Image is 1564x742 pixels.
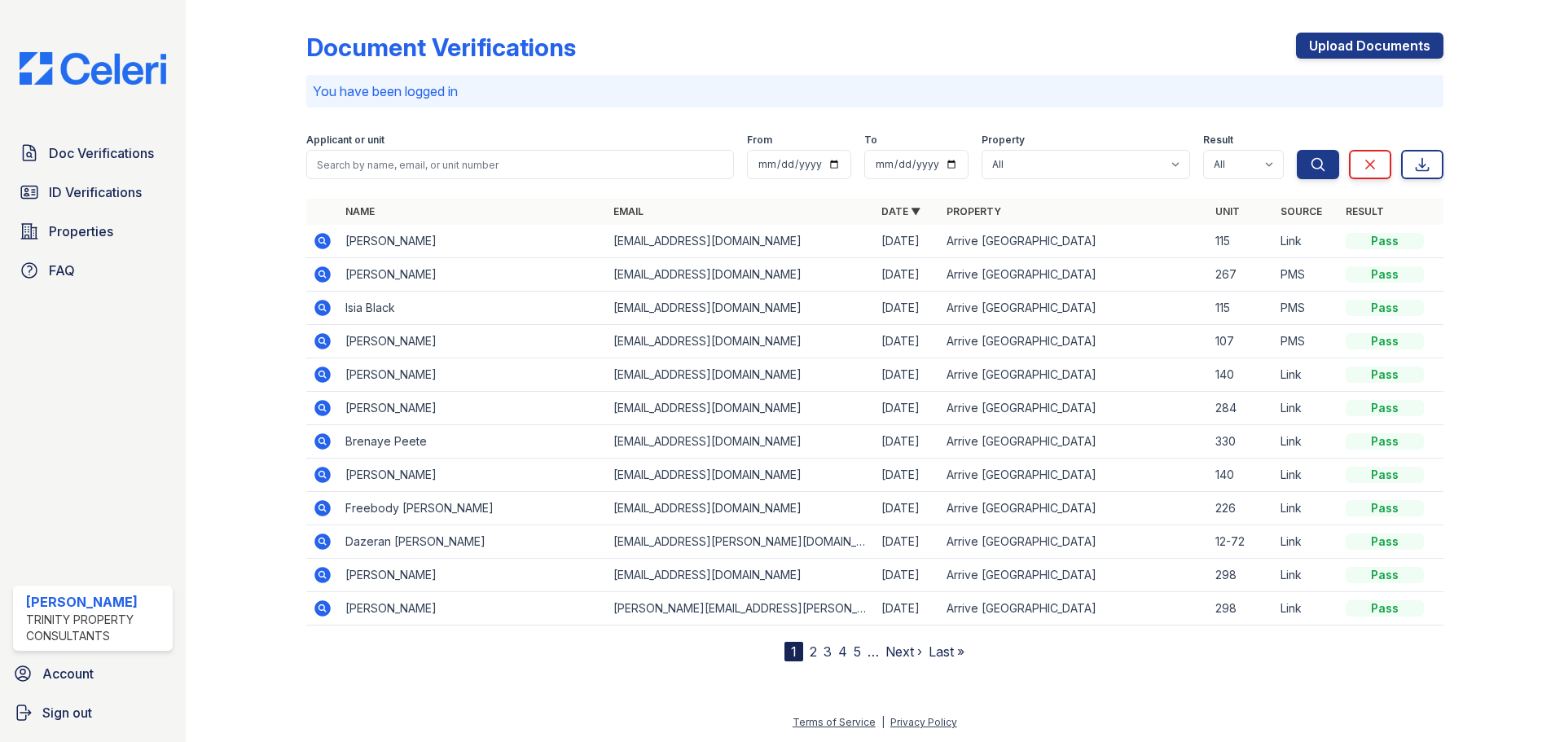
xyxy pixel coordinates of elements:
[1274,325,1339,358] td: PMS
[810,643,817,660] a: 2
[339,225,607,258] td: [PERSON_NAME]
[1274,292,1339,325] td: PMS
[1209,325,1274,358] td: 107
[1209,425,1274,459] td: 330
[1215,205,1240,217] a: Unit
[1209,492,1274,525] td: 226
[875,292,940,325] td: [DATE]
[868,642,879,661] span: …
[1346,400,1424,416] div: Pass
[42,703,92,722] span: Sign out
[339,459,607,492] td: [PERSON_NAME]
[875,225,940,258] td: [DATE]
[613,205,644,217] a: Email
[26,592,166,612] div: [PERSON_NAME]
[1274,225,1339,258] td: Link
[49,261,75,280] span: FAQ
[607,292,875,325] td: [EMAIL_ADDRESS][DOMAIN_NAME]
[875,492,940,525] td: [DATE]
[339,425,607,459] td: Brenaye Peete
[607,492,875,525] td: [EMAIL_ADDRESS][DOMAIN_NAME]
[838,643,847,660] a: 4
[1274,425,1339,459] td: Link
[339,292,607,325] td: Isia Black
[1274,358,1339,392] td: Link
[339,492,607,525] td: Freebody [PERSON_NAME]
[7,52,179,85] img: CE_Logo_Blue-a8612792a0a2168367f1c8372b55b34899dd931a85d93a1a3d3e32e68fde9ad4.png
[49,222,113,241] span: Properties
[1346,300,1424,316] div: Pass
[1281,205,1322,217] a: Source
[345,205,375,217] a: Name
[1346,467,1424,483] div: Pass
[940,292,1208,325] td: Arrive [GEOGRAPHIC_DATA]
[1346,205,1384,217] a: Result
[13,176,173,209] a: ID Verifications
[747,134,772,147] label: From
[13,137,173,169] a: Doc Verifications
[1346,600,1424,617] div: Pass
[1274,525,1339,559] td: Link
[875,358,940,392] td: [DATE]
[1346,567,1424,583] div: Pass
[940,225,1208,258] td: Arrive [GEOGRAPHIC_DATA]
[313,81,1437,101] p: You have been logged in
[339,559,607,592] td: [PERSON_NAME]
[885,643,922,660] a: Next ›
[940,258,1208,292] td: Arrive [GEOGRAPHIC_DATA]
[940,525,1208,559] td: Arrive [GEOGRAPHIC_DATA]
[607,592,875,626] td: [PERSON_NAME][EMAIL_ADDRESS][PERSON_NAME][DOMAIN_NAME]
[1274,392,1339,425] td: Link
[1346,333,1424,349] div: Pass
[339,358,607,392] td: [PERSON_NAME]
[875,425,940,459] td: [DATE]
[1203,134,1233,147] label: Result
[607,392,875,425] td: [EMAIL_ADDRESS][DOMAIN_NAME]
[1209,559,1274,592] td: 298
[339,392,607,425] td: [PERSON_NAME]
[940,358,1208,392] td: Arrive [GEOGRAPHIC_DATA]
[339,525,607,559] td: Dazeran [PERSON_NAME]
[607,425,875,459] td: [EMAIL_ADDRESS][DOMAIN_NAME]
[940,592,1208,626] td: Arrive [GEOGRAPHIC_DATA]
[1346,433,1424,450] div: Pass
[1346,367,1424,383] div: Pass
[7,657,179,690] a: Account
[1209,225,1274,258] td: 115
[947,205,1001,217] a: Property
[864,134,877,147] label: To
[793,716,876,728] a: Terms of Service
[875,525,940,559] td: [DATE]
[607,258,875,292] td: [EMAIL_ADDRESS][DOMAIN_NAME]
[7,696,179,729] a: Sign out
[940,459,1208,492] td: Arrive [GEOGRAPHIC_DATA]
[875,325,940,358] td: [DATE]
[1209,358,1274,392] td: 140
[940,492,1208,525] td: Arrive [GEOGRAPHIC_DATA]
[940,425,1208,459] td: Arrive [GEOGRAPHIC_DATA]
[49,143,154,163] span: Doc Verifications
[940,559,1208,592] td: Arrive [GEOGRAPHIC_DATA]
[1209,392,1274,425] td: 284
[1346,533,1424,550] div: Pass
[824,643,832,660] a: 3
[306,150,734,179] input: Search by name, email, or unit number
[890,716,957,728] a: Privacy Policy
[1274,559,1339,592] td: Link
[13,254,173,287] a: FAQ
[1209,459,1274,492] td: 140
[339,325,607,358] td: [PERSON_NAME]
[854,643,861,660] a: 5
[875,392,940,425] td: [DATE]
[875,592,940,626] td: [DATE]
[607,525,875,559] td: [EMAIL_ADDRESS][PERSON_NAME][DOMAIN_NAME]
[1209,292,1274,325] td: 115
[881,205,920,217] a: Date ▼
[607,325,875,358] td: [EMAIL_ADDRESS][DOMAIN_NAME]
[929,643,964,660] a: Last »
[1209,592,1274,626] td: 298
[49,182,142,202] span: ID Verifications
[339,592,607,626] td: [PERSON_NAME]
[881,716,885,728] div: |
[1346,233,1424,249] div: Pass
